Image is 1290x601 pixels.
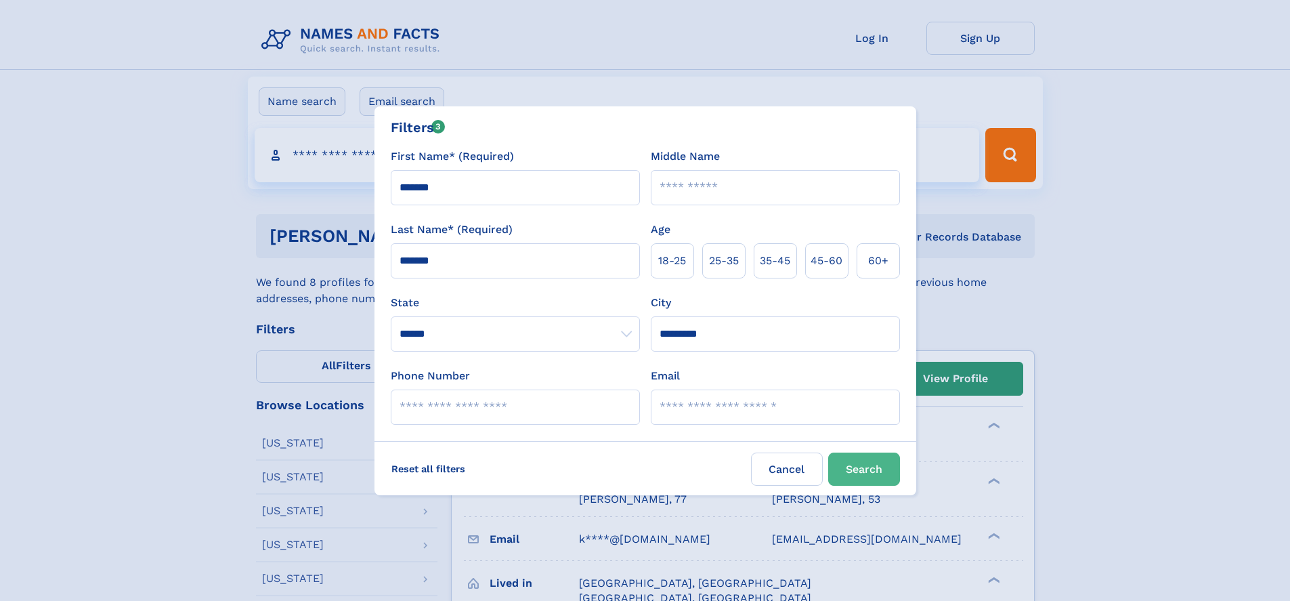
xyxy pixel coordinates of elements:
label: City [651,295,671,311]
label: Cancel [751,453,823,486]
label: Middle Name [651,148,720,165]
span: 45‑60 [811,253,842,269]
span: 60+ [868,253,888,269]
label: State [391,295,640,311]
span: 25‑35 [709,253,739,269]
label: Reset all filters [383,453,474,485]
span: 35‑45 [760,253,790,269]
label: First Name* (Required) [391,148,514,165]
div: Filters [391,117,446,138]
label: Phone Number [391,368,470,384]
label: Last Name* (Required) [391,222,513,238]
span: 18‑25 [658,253,686,269]
label: Email [651,368,680,384]
label: Age [651,222,670,238]
button: Search [828,453,900,486]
